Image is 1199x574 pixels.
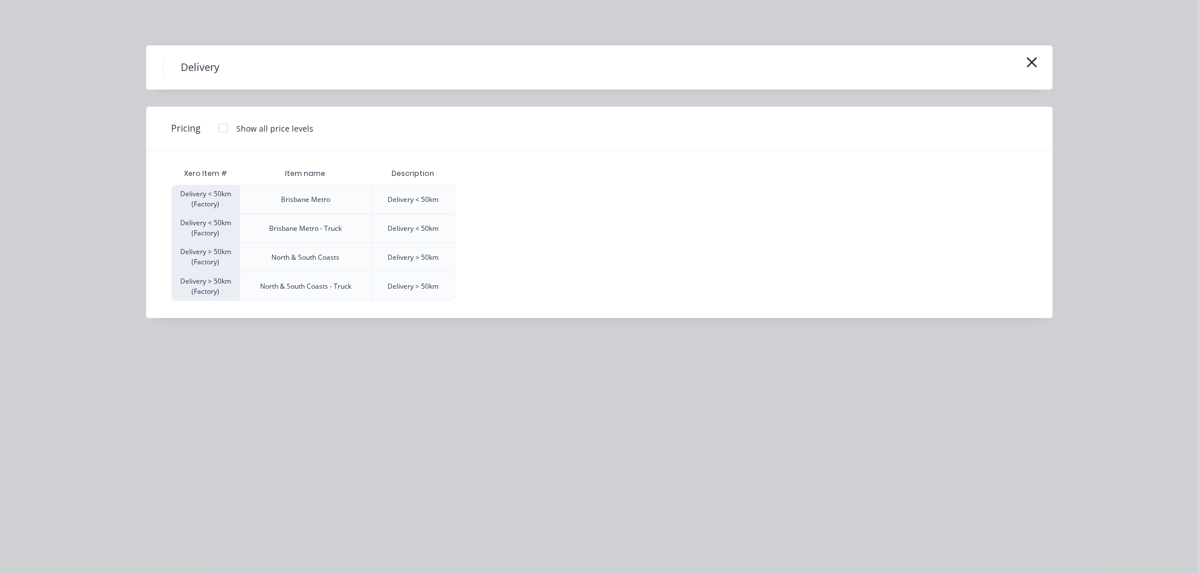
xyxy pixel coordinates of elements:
[277,159,335,188] div: Item name
[236,123,313,134] div: Show all price levels
[172,243,240,272] div: Delivery > 50km (Factory)
[172,272,240,301] div: Delivery > 50km (Factory)
[171,121,201,135] span: Pricing
[388,252,439,263] div: Delivery > 50km
[260,281,351,292] div: North & South Coasts - Truck
[382,159,443,188] div: Description
[172,162,240,185] div: Xero Item #
[172,185,240,214] div: Delivery < 50km (Factory)
[163,57,236,78] h4: Delivery
[272,252,340,263] div: North & South Coasts
[388,195,439,205] div: Delivery < 50km
[172,214,240,243] div: Delivery < 50km (Factory)
[388,223,439,234] div: Delivery < 50km
[281,195,330,205] div: Brisbane Metro
[270,223,342,234] div: Brisbane Metro - Truck
[388,281,439,292] div: Delivery > 50km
